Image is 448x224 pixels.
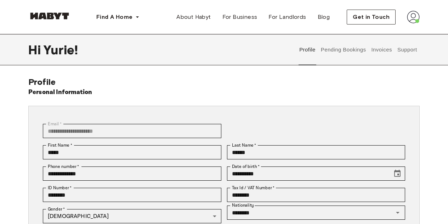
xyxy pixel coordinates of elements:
label: Last Name [232,142,256,148]
label: First Name [48,142,72,148]
span: Yurie ! [44,42,78,57]
button: Profile [299,34,317,65]
a: For Business [217,10,263,24]
span: For Landlords [268,13,306,21]
span: Find A Home [96,13,132,21]
button: Choose date, selected date is Jan 16, 1993 [390,166,404,181]
label: Nationality [232,202,254,208]
button: Invoices [370,34,393,65]
div: [DEMOGRAPHIC_DATA] [43,209,221,223]
button: Support [396,34,418,65]
span: Profile [28,77,56,87]
label: Date of birth [232,163,260,170]
a: Blog [312,10,336,24]
h6: Personal Information [28,87,92,97]
label: Email [48,121,62,127]
img: Habyt [28,12,71,20]
button: Open [393,208,403,218]
button: Pending Bookings [320,34,367,65]
div: You can't change your email address at the moment. Please reach out to customer support in case y... [43,124,221,138]
a: About Habyt [171,10,216,24]
label: ID Number [48,185,72,191]
label: Gender [48,206,65,212]
a: For Landlords [263,10,312,24]
div: user profile tabs [297,34,420,65]
label: Phone number [48,163,79,170]
label: Tax Id / VAT Number [232,185,274,191]
button: Find A Home [91,10,145,24]
span: Blog [318,13,330,21]
img: avatar [407,11,420,23]
span: About Habyt [176,13,211,21]
span: Get in Touch [353,13,390,21]
span: Hi [28,42,44,57]
span: For Business [222,13,257,21]
button: Get in Touch [347,10,396,24]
